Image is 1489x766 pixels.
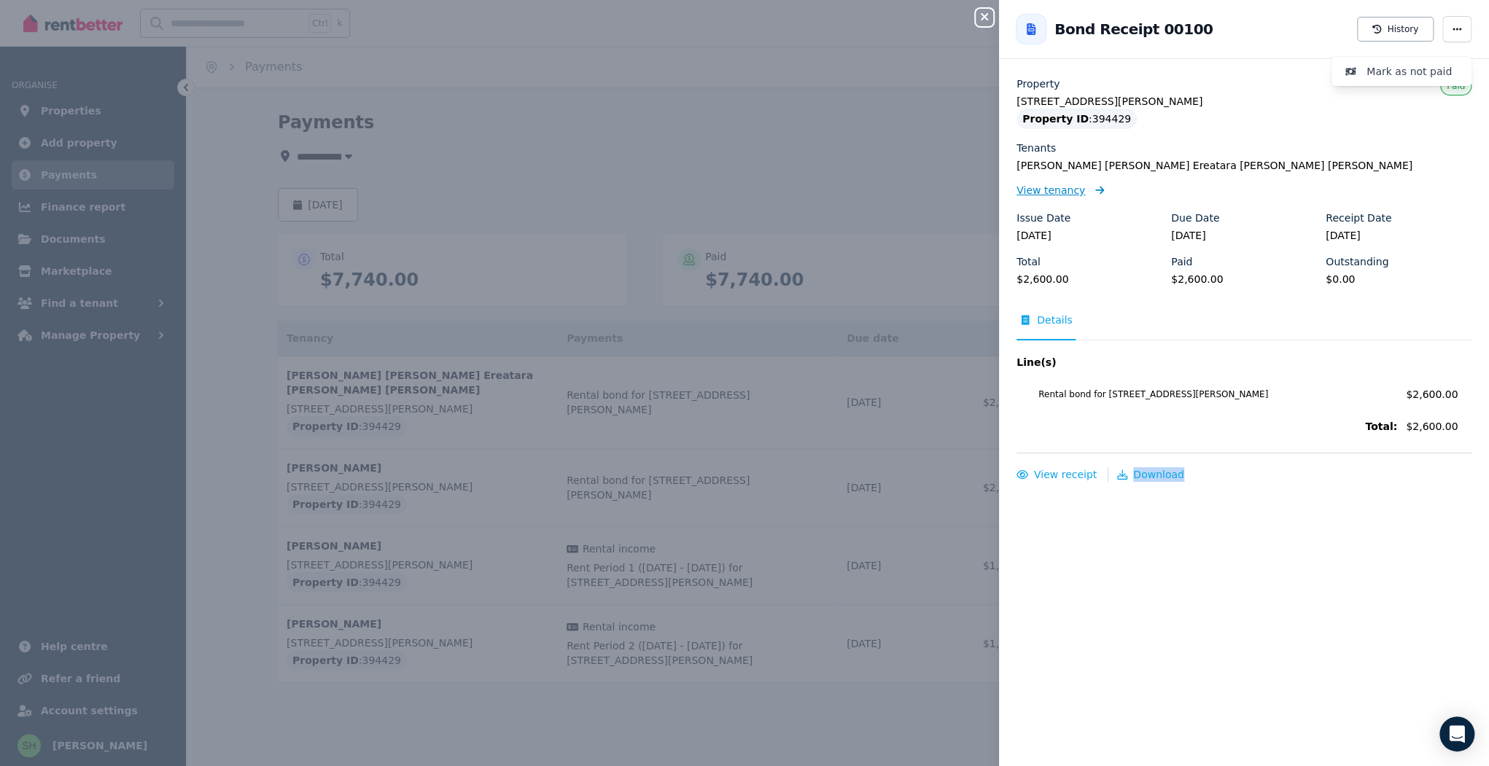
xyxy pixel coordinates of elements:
label: Receipt Date [1326,211,1391,225]
button: View receipt [1016,467,1097,482]
span: $2,600.00 [1406,419,1471,434]
span: Total: [1016,419,1397,434]
span: Rental bond for [STREET_ADDRESS][PERSON_NAME] [1021,388,1397,400]
legend: $0.00 [1326,272,1471,286]
span: Details [1037,313,1073,327]
h2: Bond Receipt 00100 [1054,19,1213,39]
legend: [DATE] [1326,228,1471,243]
span: Property ID [1022,112,1089,126]
span: View tenancy [1016,183,1085,198]
button: Download [1117,467,1184,482]
legend: [DATE] [1016,228,1162,243]
div: Open Intercom Messenger [1439,716,1474,751]
a: View tenancy [1016,183,1104,198]
label: Due Date [1171,211,1219,225]
div: : 394429 [1016,109,1137,129]
label: Total [1016,254,1041,269]
span: Mark as not paid [1366,63,1460,80]
legend: [STREET_ADDRESS][PERSON_NAME] [1016,94,1471,109]
label: Tenants [1016,141,1056,155]
span: $2,600.00 [1406,388,1458,400]
span: Paid [1447,81,1465,91]
button: Mark as not paid [1331,57,1471,86]
label: Property [1016,77,1060,91]
span: Line(s) [1016,355,1397,370]
label: Issue Date [1016,211,1070,225]
legend: [PERSON_NAME] [PERSON_NAME] Ereatara [PERSON_NAME] [PERSON_NAME] [1016,158,1471,173]
legend: [DATE] [1171,228,1317,243]
label: Outstanding [1326,254,1388,269]
button: History [1357,17,1434,42]
legend: $2,600.00 [1171,272,1317,286]
span: Download [1133,469,1184,480]
nav: Tabs [1016,313,1471,340]
label: Paid [1171,254,1192,269]
span: View receipt [1034,469,1097,480]
legend: $2,600.00 [1016,272,1162,286]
